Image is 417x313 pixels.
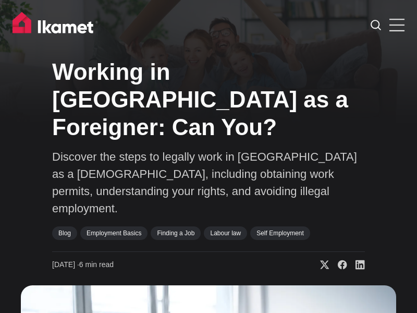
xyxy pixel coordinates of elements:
[13,12,98,38] img: Ikamet home
[80,226,148,240] a: Employment Basics
[52,226,77,240] a: Blog
[52,260,79,269] span: [DATE] ∙
[151,226,201,240] a: Finding a Job
[52,58,365,141] h1: Working in [GEOGRAPHIC_DATA] as a Foreigner: Can You?
[204,226,247,240] a: Labour law
[347,260,365,270] a: Share on Linkedin
[250,226,310,240] a: Self Employment
[52,260,114,270] time: 6 min read
[312,260,329,270] a: Share on X
[52,148,365,217] p: Discover the steps to legally work in [GEOGRAPHIC_DATA] as a [DEMOGRAPHIC_DATA], including obtain...
[329,260,347,270] a: Share on Facebook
